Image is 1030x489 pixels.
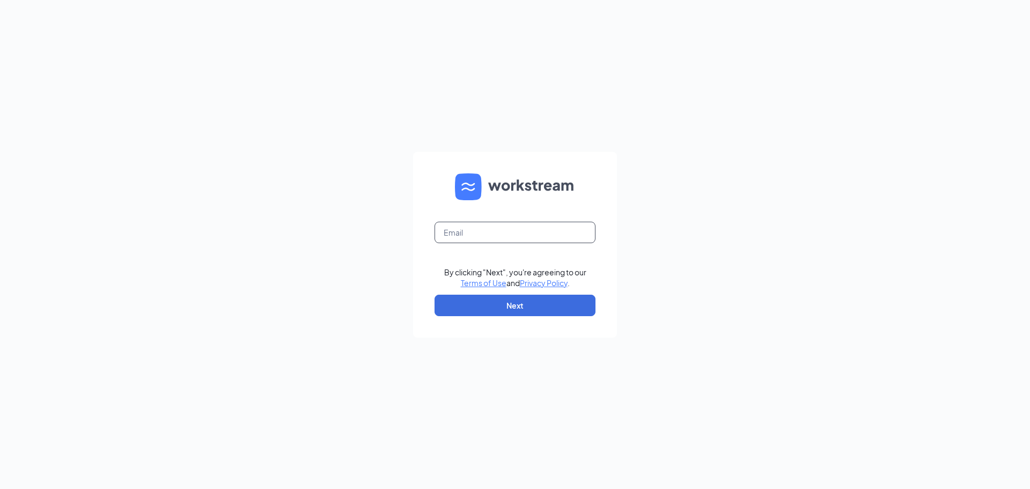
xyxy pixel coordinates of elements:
[444,267,586,288] div: By clicking "Next", you're agreeing to our and .
[435,222,595,243] input: Email
[435,295,595,316] button: Next
[455,173,575,200] img: WS logo and Workstream text
[520,278,568,288] a: Privacy Policy
[461,278,506,288] a: Terms of Use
